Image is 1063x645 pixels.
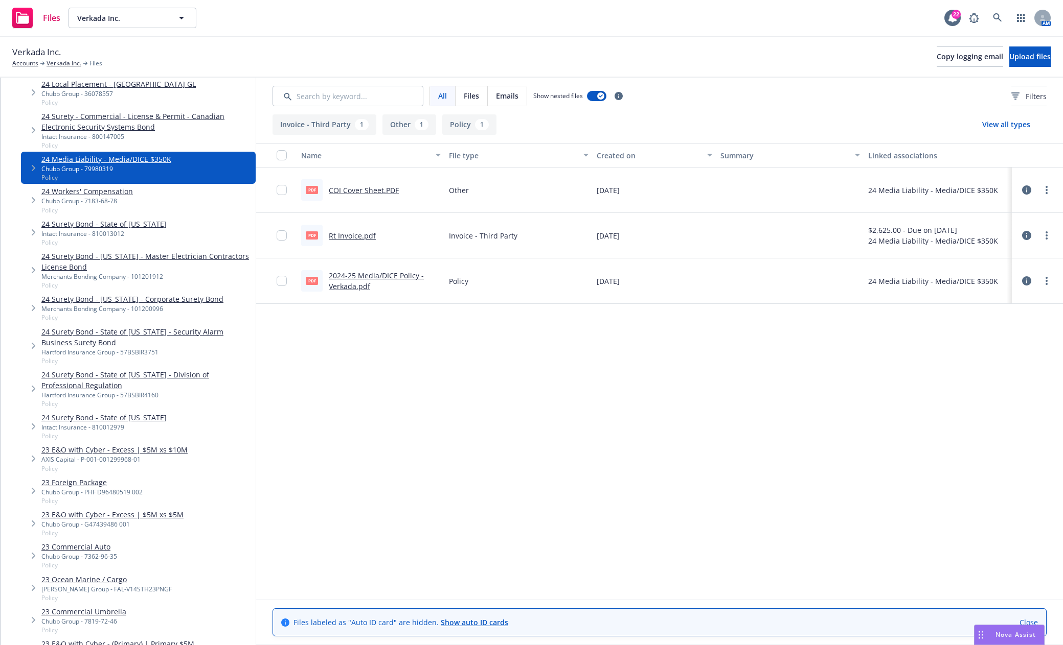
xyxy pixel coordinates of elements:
a: Accounts [12,59,38,68]
span: Policy [41,561,117,569]
div: AXIS Capital - P-001-001299968-01 [41,455,188,464]
a: Verkada Inc. [47,59,81,68]
div: Chubb Group - G47439486 001 [41,520,184,529]
div: Hartford Insurance Group - 57BSBIR3751 [41,348,252,356]
a: more [1041,229,1053,242]
a: 23 E&O with Cyber - Excess | $5M xs $10M [41,444,188,455]
span: Policy [41,399,252,408]
span: All [438,90,447,101]
div: 1 [475,119,489,130]
span: [DATE] [597,230,620,241]
div: 22 [952,10,961,19]
a: 23 E&O with Cyber - Excess | $5M xs $5M [41,509,184,520]
div: 1 [355,119,369,130]
a: 23 Commercial Auto [41,541,117,552]
span: Emails [496,90,518,101]
span: Show nested files [533,91,583,100]
button: Name [297,143,445,168]
span: Policy [41,356,252,365]
span: [DATE] [597,185,620,196]
input: Toggle Row Selected [277,276,287,286]
a: Close [1020,617,1038,628]
span: Policy [41,313,223,322]
a: 23 Ocean Marine / Cargo [41,574,172,585]
div: Intact Insurance - 810012979 [41,423,167,432]
div: Created on [597,150,700,161]
span: Invoice - Third Party [449,230,517,241]
span: Policy [41,593,172,602]
a: Switch app [1011,8,1031,28]
a: Report a Bug [964,8,984,28]
a: 24 Surety Bond - [US_STATE] - Master Electrician Contractors License Bond [41,251,252,272]
span: Files [43,14,60,22]
a: more [1041,275,1053,287]
div: Linked associations [868,150,1008,161]
span: Verkada Inc. [12,45,61,59]
div: 24 Media Liability - Media/DICE $350K [868,185,998,196]
div: Intact Insurance - 800147005 [41,132,252,141]
button: Upload files [1009,46,1051,67]
span: Filters [1026,91,1047,102]
a: 2024-25 Media/DICE Policy - Verkada.pdf [329,271,424,291]
span: Nova Assist [996,630,1036,639]
span: Upload files [1009,52,1051,61]
a: Search [987,8,1008,28]
div: Merchants Bonding Company - 101200996 [41,304,223,313]
div: Chubb Group - 7362-96-35 [41,552,117,561]
span: Policy [41,464,188,473]
span: Policy [41,98,196,107]
span: Policy [41,141,252,150]
div: Chubb Group - 7183-68-78 [41,197,133,205]
button: Invoice - Third Party [273,114,376,135]
span: [DATE] [597,276,620,286]
button: Nova Assist [974,625,1045,645]
a: 24 Surety Bond - [US_STATE] - Corporate Surety Bond [41,294,223,304]
span: Other [449,185,469,196]
a: 24 Surety Bond - State of [US_STATE] - Security Alarm Business Surety Bond [41,326,252,348]
span: Policy [449,276,468,286]
button: Copy logging email [937,46,1003,67]
input: Select all [277,150,287,160]
input: Toggle Row Selected [277,230,287,241]
button: File type [445,143,593,168]
span: Policy [41,238,167,247]
span: Copy logging email [937,52,1003,61]
div: $2,625.00 - Due on [DATE] [868,225,998,235]
a: 24 Media Liability - Media/DICE $350K [41,154,171,164]
a: Rt Invoice.pdf [329,231,376,241]
span: Policy [41,626,126,634]
div: Chubb Group - 7819-72-46 [41,617,126,626]
input: Search by keyword... [273,86,423,106]
span: PDF [306,186,318,194]
span: pdf [306,277,318,284]
div: Name [301,150,429,161]
a: more [1041,184,1053,196]
a: 24 Local Placement - [GEOGRAPHIC_DATA] GL [41,79,196,89]
span: Policy [41,206,133,214]
div: Chubb Group - 36078557 [41,89,196,98]
a: 24 Surety Bond - State of [US_STATE] [41,219,167,229]
input: Toggle Row Selected [277,185,287,195]
span: Policy [41,432,167,440]
span: Policy [41,173,171,182]
a: 24 Surety Bond - State of [US_STATE] - Division of Professional Regulation [41,369,252,391]
a: 23 Foreign Package [41,477,143,488]
button: Other [382,114,436,135]
a: 24 Surety Bond - State of [US_STATE] [41,412,167,423]
span: Verkada Inc. [77,13,166,23]
span: Policy [41,496,143,505]
div: File type [449,150,577,161]
div: Intact Insurance - 810013012 [41,229,167,238]
button: Linked associations [864,143,1012,168]
a: 24 Workers' Compensation [41,186,133,197]
a: Files [8,4,64,32]
button: Filters [1011,86,1047,106]
span: Files [464,90,479,101]
div: Hartford Insurance Group - 57BSBIR4160 [41,391,252,399]
button: Created on [593,143,716,168]
a: Show auto ID cards [441,617,508,627]
span: Files [89,59,102,68]
div: [PERSON_NAME] Group - FAL-V14STH23PNGF [41,585,172,593]
a: 23 Commercial Umbrella [41,606,126,617]
button: Verkada Inc. [69,8,196,28]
